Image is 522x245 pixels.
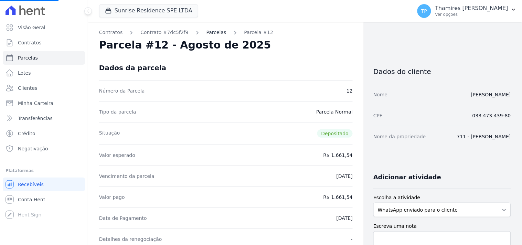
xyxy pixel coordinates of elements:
a: Contrato #7dc5f2f9 [140,29,188,36]
span: Lotes [18,70,31,76]
a: Visão Geral [3,21,85,34]
h3: Adicionar atividade [373,173,441,181]
a: Negativação [3,142,85,156]
button: Sunrise Residence SPE LTDA [99,4,198,17]
span: Conta Hent [18,196,45,203]
a: Contratos [99,29,122,36]
div: Plataformas [6,167,82,175]
dt: Valor pago [99,194,125,201]
span: Minha Carteira [18,100,53,107]
span: Depositado [317,129,353,138]
dd: [DATE] [337,215,353,222]
span: Parcelas [18,54,38,61]
dd: 711 - [PERSON_NAME] [457,133,511,140]
dd: 033.473.439-80 [472,112,511,119]
label: Escolha a atividade [373,194,511,201]
a: Parcelas [3,51,85,65]
a: Clientes [3,81,85,95]
a: Contratos [3,36,85,50]
a: Crédito [3,127,85,140]
dd: Parcela Normal [316,108,353,115]
span: Negativação [18,145,48,152]
label: Escreva uma nota [373,223,511,230]
span: Crédito [18,130,35,137]
span: Clientes [18,85,37,92]
p: Thamires [PERSON_NAME] [435,5,508,12]
h2: Parcela #12 - Agosto de 2025 [99,39,271,51]
dt: Data de Pagamento [99,215,147,222]
dt: Nome da propriedade [373,133,426,140]
a: [PERSON_NAME] [471,92,511,97]
h3: Dados do cliente [373,67,511,76]
button: TP Thamires [PERSON_NAME] Ver opções [412,1,522,21]
p: Ver opções [435,12,508,17]
dt: CPF [373,112,382,119]
dd: R$ 1.661,54 [323,194,353,201]
span: Recebíveis [18,181,44,188]
dt: Nome [373,91,387,98]
div: Dados da parcela [99,64,166,72]
dt: Valor esperado [99,152,135,159]
dt: Número da Parcela [99,87,145,94]
dt: Vencimento da parcela [99,173,155,180]
dt: Situação [99,129,120,138]
a: Transferências [3,111,85,125]
nav: Breadcrumb [99,29,353,36]
dd: 12 [347,87,353,94]
span: Transferências [18,115,53,122]
a: Conta Hent [3,193,85,206]
a: Parcela #12 [244,29,274,36]
a: Parcelas [206,29,226,36]
span: Contratos [18,39,41,46]
span: Visão Geral [18,24,45,31]
dt: Tipo da parcela [99,108,136,115]
a: Lotes [3,66,85,80]
span: TP [421,9,427,13]
dd: R$ 1.661,54 [323,152,353,159]
dd: - [351,236,353,243]
dt: Detalhes da renegociação [99,236,162,243]
a: Recebíveis [3,178,85,191]
dd: [DATE] [337,173,353,180]
a: Minha Carteira [3,96,85,110]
